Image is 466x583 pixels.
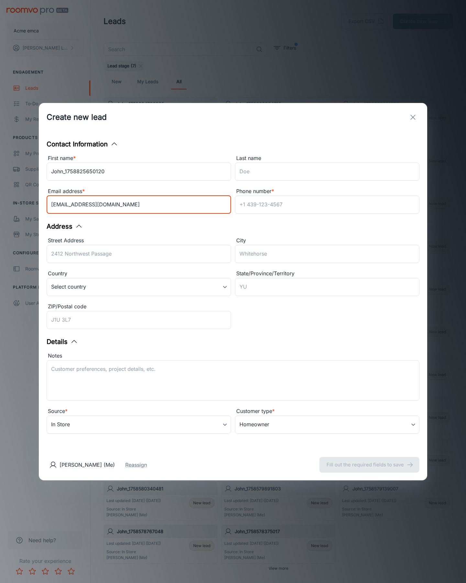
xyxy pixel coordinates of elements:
[47,245,231,263] input: 2412 Northwest Passage
[235,245,419,263] input: Whitehorse
[406,111,419,124] button: exit
[235,196,419,214] input: +1 439-123-4567
[47,222,83,231] button: Address
[47,407,231,416] div: Source
[235,407,419,416] div: Customer type
[235,187,419,196] div: Phone number
[47,352,419,360] div: Notes
[47,236,231,245] div: Street Address
[235,163,419,181] input: Doe
[60,461,115,469] p: [PERSON_NAME] (Me)
[235,236,419,245] div: City
[47,416,231,434] div: In Store
[47,111,107,123] h1: Create new lead
[47,163,231,181] input: John
[47,196,231,214] input: myname@example.com
[235,416,419,434] div: Homeowner
[47,269,231,278] div: Country
[235,278,419,296] input: YU
[47,337,78,347] button: Details
[47,187,231,196] div: Email address
[235,154,419,163] div: Last name
[47,278,231,296] div: Select country
[235,269,419,278] div: State/Province/Territory
[125,461,147,469] button: Reassign
[47,154,231,163] div: First name
[47,139,118,149] button: Contact Information
[47,303,231,311] div: ZIP/Postal code
[47,311,231,329] input: J1U 3L7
